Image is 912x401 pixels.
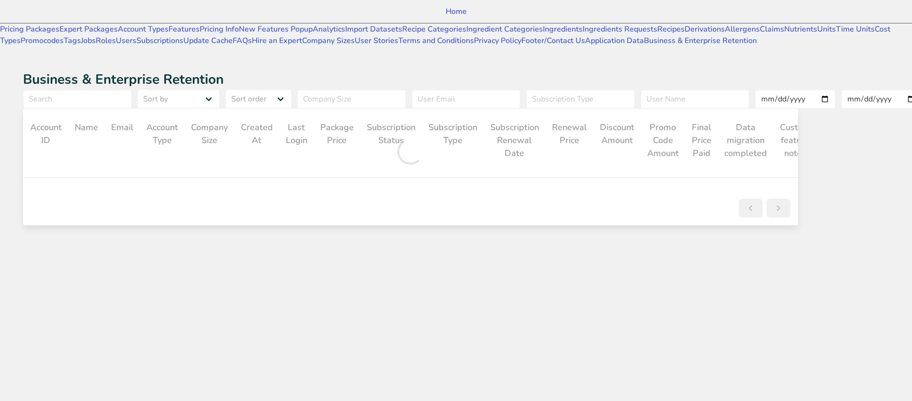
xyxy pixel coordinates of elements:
a: Account Types [118,24,169,34]
a: Expert Packages [59,24,118,34]
input: Subscription Type [526,89,635,109]
a: Promocodes [21,35,64,46]
a: User Stories [355,35,398,46]
a: Units [817,24,836,34]
a: Time Units [836,24,875,34]
a: Update Cache [183,35,233,46]
a: New Features Popup [239,24,313,34]
input: Search [23,89,132,109]
a: Hire an Expert [252,35,302,46]
a: Nutrients [784,24,817,34]
input: User Last Login [755,89,835,109]
a: Recipes [657,24,685,34]
h1: Business & Enterprise Retention [23,69,798,89]
input: Company Size [297,89,406,109]
a: Import Datasets [345,24,402,34]
input: User Email [412,89,520,109]
a: FAQs [233,35,252,46]
a: Allergens [725,24,760,34]
a: Company Sizes [302,35,355,46]
a: Footer/Contact Us [521,35,585,46]
a: Claims [760,24,784,34]
a: Ingredients [543,24,583,34]
a: Tags [64,35,81,46]
a: Ingredient Categories [466,24,543,34]
a: Recipe Categories [402,24,466,34]
a: Roles [96,35,116,46]
a: Analytics [313,24,345,34]
a: Users [116,35,136,46]
a: Subscriptions [136,35,183,46]
a: Jobs [81,35,96,46]
a: Privacy Policy [474,35,521,46]
a: Application Data [585,35,644,46]
input: User Name [641,89,749,109]
a: Pricing Info [200,24,239,34]
a: Derivations [685,24,725,34]
a: Ingredients Requests [583,24,657,34]
a: Terms and Conditions [398,35,474,46]
a: Features [169,24,200,34]
a: Business & Enterprise Retention [644,35,757,46]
